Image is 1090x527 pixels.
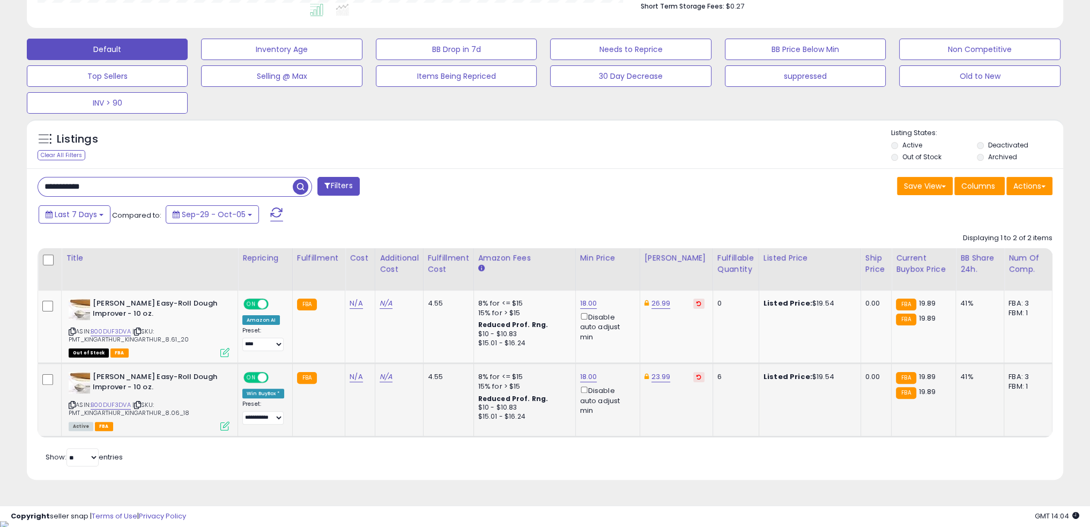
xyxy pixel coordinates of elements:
span: All listings currently available for purchase on Amazon [69,422,93,431]
div: Num of Comp. [1009,253,1048,275]
button: suppressed [725,65,886,87]
button: 30 Day Decrease [550,65,711,87]
span: FBA [95,422,113,431]
strong: Copyright [11,511,50,521]
a: Terms of Use [92,511,137,521]
div: ASIN: [69,372,229,429]
div: 8% for <= $15 [478,299,567,308]
div: Additional Cost [380,253,419,275]
span: 19.89 [919,298,936,308]
small: FBA [896,387,916,399]
button: BB Price Below Min [725,39,886,60]
div: FBM: 1 [1009,382,1044,391]
label: Out of Stock [902,152,941,161]
span: | SKU: PMT_KINGARTHUR_KINGARTHUR_8.61_20 [69,327,189,343]
p: Listing States: [891,128,1063,138]
div: Repricing [242,253,288,264]
span: ON [244,300,258,309]
img: 41m1n7kvmpL._SL40_.jpg [69,372,90,394]
span: OFF [267,373,284,382]
button: Last 7 Days [39,205,110,224]
div: Fulfillment [297,253,340,264]
button: Default [27,39,188,60]
span: OFF [267,300,284,309]
button: Selling @ Max [201,65,362,87]
button: Filters [317,177,359,196]
div: 41% [960,372,996,382]
small: FBA [896,314,916,325]
button: Actions [1006,177,1052,195]
div: 0.00 [865,299,883,308]
a: B00DUF3DVA [91,400,131,410]
div: Title [66,253,233,264]
b: Short Term Storage Fees: [641,2,724,11]
span: $0.27 [726,1,744,11]
button: Old to New [899,65,1060,87]
a: N/A [380,298,392,309]
img: 41m1n7kvmpL._SL40_.jpg [69,299,90,320]
small: FBA [297,299,317,310]
label: Active [902,140,922,150]
a: N/A [350,372,362,382]
button: Needs to Reprice [550,39,711,60]
b: Listed Price: [763,298,812,308]
div: 41% [960,299,996,308]
div: Fulfillable Quantity [717,253,754,275]
b: Listed Price: [763,372,812,382]
div: $15.01 - $16.24 [478,412,567,421]
div: Disable auto adjust min [580,384,632,415]
span: 19.89 [919,372,936,382]
div: 6 [717,372,751,382]
span: | SKU: PMT_KINGARTHUR_KINGARTHUR_8.06_18 [69,400,190,417]
a: N/A [380,372,392,382]
b: Reduced Prof. Rng. [478,320,548,329]
span: 19.89 [919,387,936,397]
a: N/A [350,298,362,309]
button: Columns [954,177,1005,195]
b: Reduced Prof. Rng. [478,394,548,403]
div: Displaying 1 to 2 of 2 items [963,233,1052,243]
span: 2025-10-13 14:04 GMT [1035,511,1079,521]
button: Sep-29 - Oct-05 [166,205,259,224]
a: 23.99 [651,372,671,382]
button: Items Being Repriced [376,65,537,87]
div: Cost [350,253,370,264]
div: $10 - $10.83 [478,403,567,412]
span: FBA [110,348,129,358]
b: [PERSON_NAME] Easy-Roll Dough Improver - 10 oz. [93,299,223,321]
label: Deactivated [988,140,1028,150]
div: FBA: 3 [1009,372,1044,382]
span: 19.89 [919,313,936,323]
span: Columns [961,181,995,191]
div: 15% for > $15 [478,382,567,391]
span: Last 7 Days [55,209,97,220]
div: $19.54 [763,299,852,308]
span: Show: entries [46,452,123,462]
a: B00DUF3DVA [91,327,131,336]
div: Clear All Filters [38,150,85,160]
div: FBM: 1 [1009,308,1044,318]
small: FBA [896,372,916,384]
div: [PERSON_NAME] [644,253,708,264]
small: Amazon Fees. [478,264,485,273]
div: Current Buybox Price [896,253,951,275]
a: 18.00 [580,298,597,309]
div: Listed Price [763,253,856,264]
div: Preset: [242,327,284,351]
button: Non Competitive [899,39,1060,60]
div: Amazon Fees [478,253,571,264]
div: 0 [717,299,751,308]
div: Amazon AI [242,315,280,325]
div: Disable auto adjust min [580,311,632,342]
small: FBA [896,299,916,310]
small: FBA [297,372,317,384]
div: seller snap | | [11,511,186,522]
div: Fulfillment Cost [428,253,469,275]
a: Privacy Policy [139,511,186,521]
button: BB Drop in 7d [376,39,537,60]
div: Win BuyBox * [242,389,284,398]
div: Min Price [580,253,635,264]
div: 0.00 [865,372,883,382]
button: Top Sellers [27,65,188,87]
span: All listings that are currently out of stock and unavailable for purchase on Amazon [69,348,109,358]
